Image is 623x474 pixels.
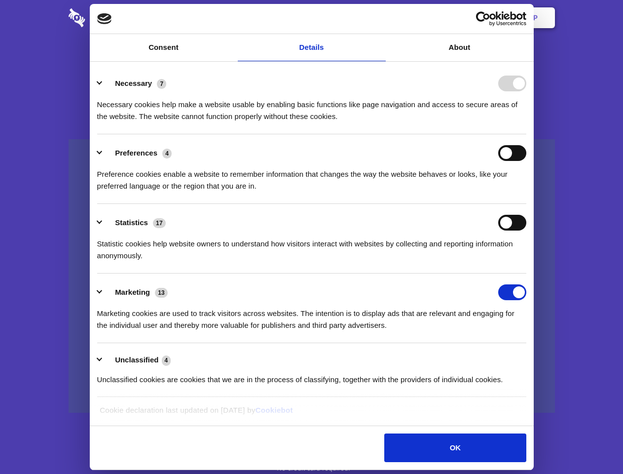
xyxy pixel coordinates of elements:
span: 4 [162,355,171,365]
a: Pricing [290,2,332,33]
button: OK [384,434,526,462]
label: Statistics [115,218,148,227]
div: Cookie declaration last updated on [DATE] by [92,404,531,424]
a: Usercentrics Cookiebot - opens in a new window [440,11,526,26]
img: logo-wordmark-white-trans-d4663122ce5f474addd5e946df7df03e33cb6a1c49d2221995e7729f52c070b2.svg [69,8,153,27]
button: Marketing (13) [97,284,174,300]
button: Necessary (7) [97,76,173,91]
a: Contact [400,2,445,33]
button: Statistics (17) [97,215,172,231]
h1: Eliminate Slack Data Loss. [69,44,555,80]
label: Necessary [115,79,152,87]
img: logo [97,13,112,24]
button: Preferences (4) [97,145,178,161]
div: Unclassified cookies are cookies that we are in the process of classifying, together with the pro... [97,366,526,386]
div: Preference cookies enable a website to remember information that changes the way the website beha... [97,161,526,192]
div: Necessary cookies help make a website usable by enabling basic functions like page navigation and... [97,91,526,122]
button: Unclassified (4) [97,354,177,366]
div: Statistic cookies help website owners to understand how visitors interact with websites by collec... [97,231,526,262]
h4: Auto-redaction of sensitive data, encrypted data sharing and self-destructing private chats. Shar... [69,90,555,122]
a: Consent [90,34,238,61]
span: 13 [155,288,168,298]
div: Marketing cookies are used to track visitors across websites. The intention is to display ads tha... [97,300,526,331]
span: 17 [153,218,166,228]
a: About [386,34,534,61]
a: Cookiebot [256,406,293,414]
a: Details [238,34,386,61]
span: 7 [157,79,166,89]
span: 4 [162,149,172,158]
label: Marketing [115,288,150,296]
a: Wistia video thumbnail [69,139,555,413]
a: Login [447,2,490,33]
label: Preferences [115,149,157,157]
